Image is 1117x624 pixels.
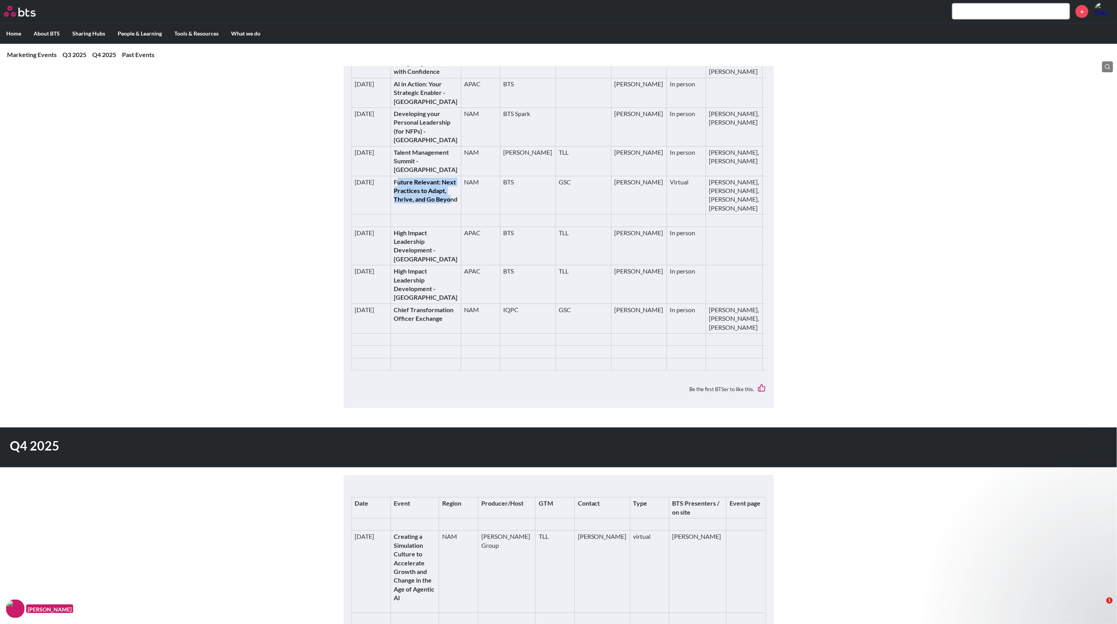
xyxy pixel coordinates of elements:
[706,107,762,146] td: [PERSON_NAME], [PERSON_NAME]
[351,107,391,146] td: [DATE]
[442,499,461,507] strong: Region
[611,146,667,176] td: [PERSON_NAME]
[633,499,647,507] strong: Type
[27,23,66,44] label: About BTS
[556,304,611,333] td: GSC
[394,110,458,143] strong: Developing your Personal Leadership (for NFPs) - [GEOGRAPHIC_DATA]
[611,265,667,304] td: [PERSON_NAME]
[961,456,1117,603] iframe: Intercom notifications message
[500,265,556,304] td: BTS
[611,107,667,146] td: [PERSON_NAME]
[1106,597,1113,604] span: 1
[1090,597,1109,616] iframe: Intercom live chat
[478,531,535,613] td: [PERSON_NAME] Group
[351,176,391,215] td: [DATE]
[500,78,556,107] td: BTS
[667,107,706,146] td: In person
[394,80,458,105] strong: AI in Action: Your Strategic Enabler - [GEOGRAPHIC_DATA]
[351,304,391,333] td: [DATE]
[461,304,500,333] td: NAM
[394,499,411,507] strong: Event
[500,304,556,333] td: IQPC
[500,227,556,265] td: BTS
[1094,2,1113,21] a: Profile
[351,265,391,304] td: [DATE]
[461,146,500,176] td: NAM
[351,78,391,107] td: [DATE]
[667,176,706,215] td: Virtual
[667,265,706,304] td: In person
[461,78,500,107] td: APAC
[667,227,706,265] td: In person
[578,499,600,507] strong: Contact
[7,51,57,58] a: Marketing Events
[667,78,706,107] td: In person
[706,304,762,333] td: [PERSON_NAME], [PERSON_NAME], [PERSON_NAME]
[556,146,611,176] td: TLL
[500,146,556,176] td: [PERSON_NAME]
[706,146,762,176] td: [PERSON_NAME], [PERSON_NAME]
[556,176,611,215] td: GSC
[225,23,267,44] label: What we do
[630,531,669,613] td: virtual
[611,78,667,107] td: [PERSON_NAME]
[556,227,611,265] td: TLL
[461,227,500,265] td: APAC
[351,146,391,176] td: [DATE]
[539,499,553,507] strong: GTM
[1094,2,1113,21] img: Erika Popovic
[706,176,762,215] td: [PERSON_NAME], [PERSON_NAME], [PERSON_NAME], [PERSON_NAME]
[611,304,667,333] td: [PERSON_NAME]
[26,604,73,613] figcaption: [PERSON_NAME]
[672,499,720,515] strong: BTS Presenters / on site
[394,178,458,203] strong: Future Relevant: Next Practices to Adapt, Thrive, and Go Beyond
[669,531,726,613] td: [PERSON_NAME]
[500,107,556,146] td: BTS Spark
[556,265,611,304] td: TLL
[439,531,478,613] td: NAM
[611,176,667,215] td: [PERSON_NAME]
[394,568,435,601] strong: Growth and Change in the Age of Agentic AI
[10,437,778,455] h1: Q4 2025
[611,227,667,265] td: [PERSON_NAME]
[574,531,630,613] td: [PERSON_NAME]
[394,229,458,263] strong: High Impact Leadership Development - [GEOGRAPHIC_DATA]
[481,499,524,507] strong: Producer/Host
[355,499,369,507] strong: Date
[394,533,425,566] strong: Creating a Simulation Culture to Accelerate
[351,531,391,613] td: [DATE]
[111,23,168,44] label: People & Learning
[63,51,86,58] a: Q3 2025
[122,51,154,58] a: Past Events
[6,599,25,618] img: F
[92,51,116,58] a: Q4 2025
[66,23,111,44] label: Sharing Hubs
[500,176,556,215] td: BTS
[535,531,574,613] td: TLL
[394,148,458,173] strong: Talent Management Summit - [GEOGRAPHIC_DATA]
[461,107,500,146] td: NAM
[4,6,36,17] img: BTS Logo
[394,267,458,301] strong: High Impact Leadership Development - [GEOGRAPHIC_DATA]
[730,499,760,507] strong: Event page
[168,23,225,44] label: Tools & Resources
[351,378,766,400] div: Be the first BTSer to like this.
[394,306,454,322] strong: Chief Transformation Officer Exchange
[667,304,706,333] td: In person
[4,6,50,17] a: Go home
[461,176,500,215] td: NAM
[461,265,500,304] td: APAC
[351,227,391,265] td: [DATE]
[1076,5,1088,18] a: +
[667,146,706,176] td: In person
